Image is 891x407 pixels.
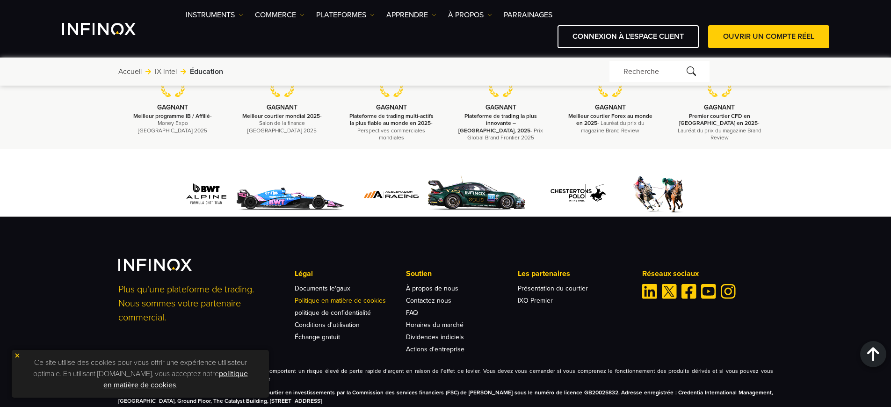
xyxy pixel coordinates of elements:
[662,284,677,299] a: Twitter
[406,297,451,305] a: Contactez-nous
[62,23,158,35] a: INFINOX Logo
[295,321,360,329] a: Conditions d'utilisation
[609,61,710,82] div: Recherche
[155,66,177,77] a: IX Intel
[681,284,696,299] a: Facebook
[701,284,716,299] a: Youtube
[118,367,773,384] p: Les produits dérivés sont des instruments complexes et comportent un risque élevé de perte rapide...
[130,113,216,134] p: - Money Expo [GEOGRAPHIC_DATA] 2025
[181,69,186,74] img: arrow-right
[679,113,758,126] strong: Premier courtier CFD en [GEOGRAPHIC_DATA] en 2025
[239,113,325,134] p: - Salon de la finance [GEOGRAPHIC_DATA] 2025
[295,309,371,317] a: politique de confidentialité
[295,268,406,279] p: Légal
[518,297,553,305] a: IXO Premier
[504,9,552,21] a: Parrainages
[348,113,435,141] p: - Perspectives commerciales mondiales
[186,9,243,21] a: INSTRUMENTS
[295,297,386,305] a: Politique en matière de cookies
[676,113,762,141] p: - Lauréat du prix du magazine Brand Review
[406,321,464,329] a: Horaires du marché
[295,284,350,292] a: Documents le'gaux
[133,113,210,119] strong: Meilleur programme IB / Affilié
[145,69,151,74] img: arrow-right
[157,103,188,111] strong: GAGNANT
[406,268,517,279] p: Soutien
[595,103,626,111] strong: GAGNANT
[267,103,297,111] strong: GAGNANT
[386,9,436,21] a: APPRENDRE
[14,352,21,359] img: yellow close icon
[190,66,223,77] span: Éducation
[406,345,464,353] a: Actions d'entreprise
[242,113,320,119] strong: Meilleur courtier mondial 2025
[118,283,282,325] p: Plus qu'une plateforme de trading. Nous sommes votre partenaire commercial.
[642,268,773,279] p: Réseaux sociaux
[518,284,588,292] a: Présentation du courtier
[558,25,699,48] a: CONNEXION À L'ESPACE CLIENT
[406,284,458,292] a: À propos de nous
[642,284,657,299] a: Linkedin
[704,103,735,111] strong: GAGNANT
[721,284,736,299] a: Instagram
[485,103,516,111] strong: GAGNANT
[16,355,264,393] p: Ce site utilise des cookies pour vous offrir une expérience utilisateur optimale. En utilisant [D...
[376,103,407,111] strong: GAGNANT
[255,9,304,21] a: COMMERCE
[295,333,340,341] a: Échange gratuit
[458,113,544,141] p: - Prix ​​Global Brand Frontier 2025
[118,389,773,404] strong: INFINOX Limited est autorisé et réglementé en tant que courtier en investissements par la Commiss...
[349,113,434,126] strong: Plateforme de trading multi-actifs la plus fiable au monde en 2025
[448,9,492,21] a: À PROPOS
[316,9,375,21] a: PLATEFORMES
[458,113,537,133] strong: Plateforme de trading la plus innovante – [GEOGRAPHIC_DATA], 2025
[118,66,142,77] a: Accueil
[568,113,652,126] strong: Meilleur courtier Forex au monde en 2025
[406,309,418,317] a: FAQ
[567,113,653,134] p: - Lauréat du prix du magazine Brand Review
[406,333,464,341] a: Dividendes indiciels
[708,25,829,48] a: OUVRIR UN COMPTE RÉEL
[518,268,629,279] p: Les partenaires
